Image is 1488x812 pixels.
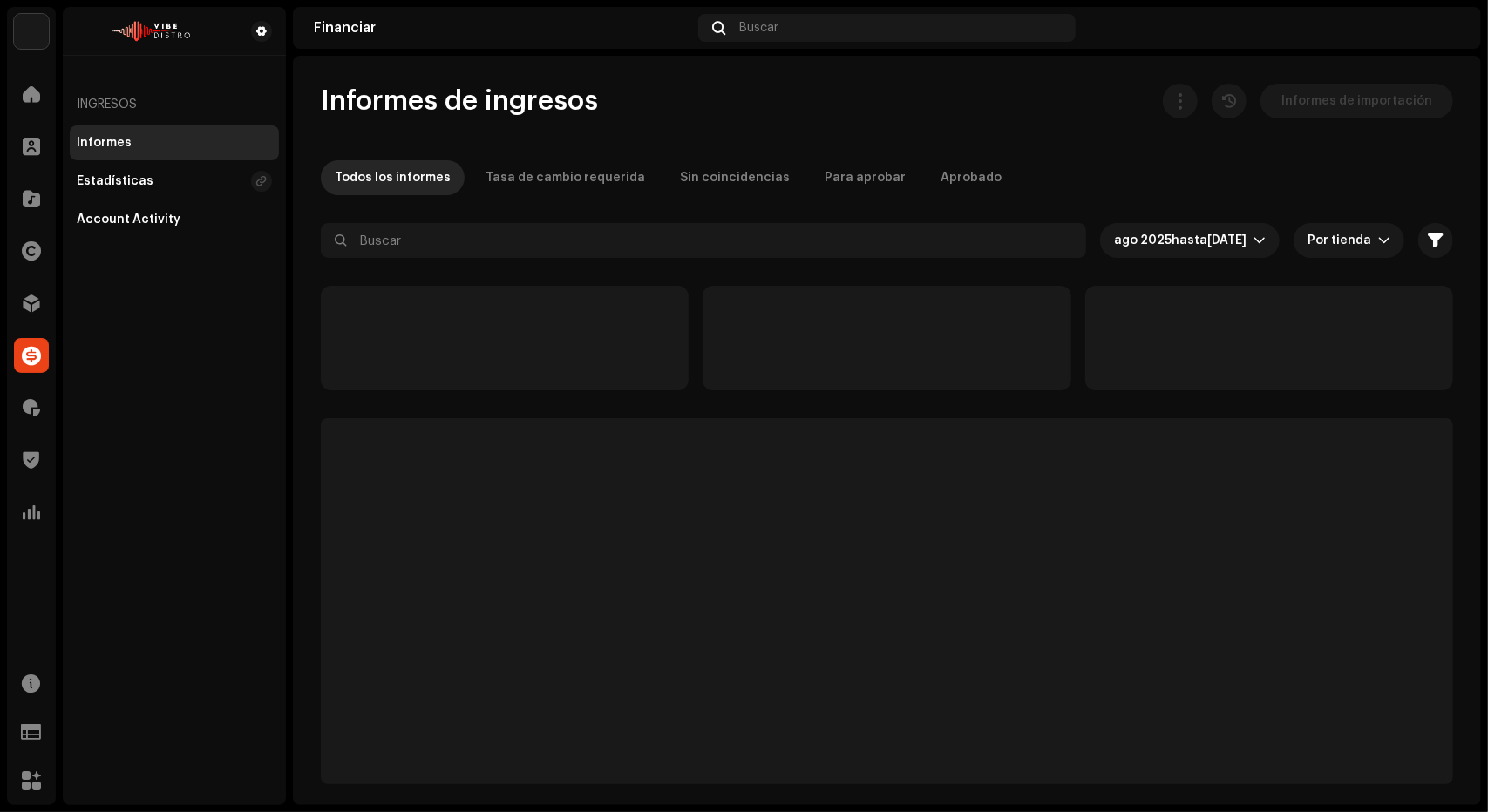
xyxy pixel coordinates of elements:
span: Últimos 3 meses [1114,223,1254,258]
div: Account Activity [77,213,180,227]
button: Informes de importación [1260,84,1453,118]
span: Por tienda [1308,223,1378,258]
div: Todos los informes [335,160,451,195]
span: [DATE] [1207,234,1247,247]
div: Para aprobar [825,160,906,195]
img: faf5ecf8-b9ed-4029-b615-923327bccd61 [1432,14,1460,42]
span: Buscar [739,21,778,35]
div: Financiar [314,21,691,35]
span: Informes de ingresos [321,84,598,118]
img: 37d98b85-77d1-46b3-8062-64bacbf22e90 [77,21,223,42]
span: Informes de importación [1281,84,1432,118]
input: Buscar [321,223,1086,258]
div: Tasa de cambio requerida [486,160,645,195]
re-m-nav-item: Account Activity [70,202,279,237]
div: dropdown trigger [1378,223,1390,258]
re-m-nav-item: Informes [70,125,279,160]
div: Estadísticas [77,174,153,188]
re-m-nav-item: Estadísticas [70,164,279,199]
div: Sin coincidencias [680,160,790,195]
re-a-nav-header: Ingresos [70,84,279,125]
span: hasta [1172,234,1207,247]
img: efe17899-e597-4c86-b47f-de2678312cfe [14,14,49,49]
div: dropdown trigger [1254,223,1266,258]
div: Aprobado [941,160,1002,195]
div: Informes [77,136,132,150]
span: ago 2025 [1114,234,1172,247]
